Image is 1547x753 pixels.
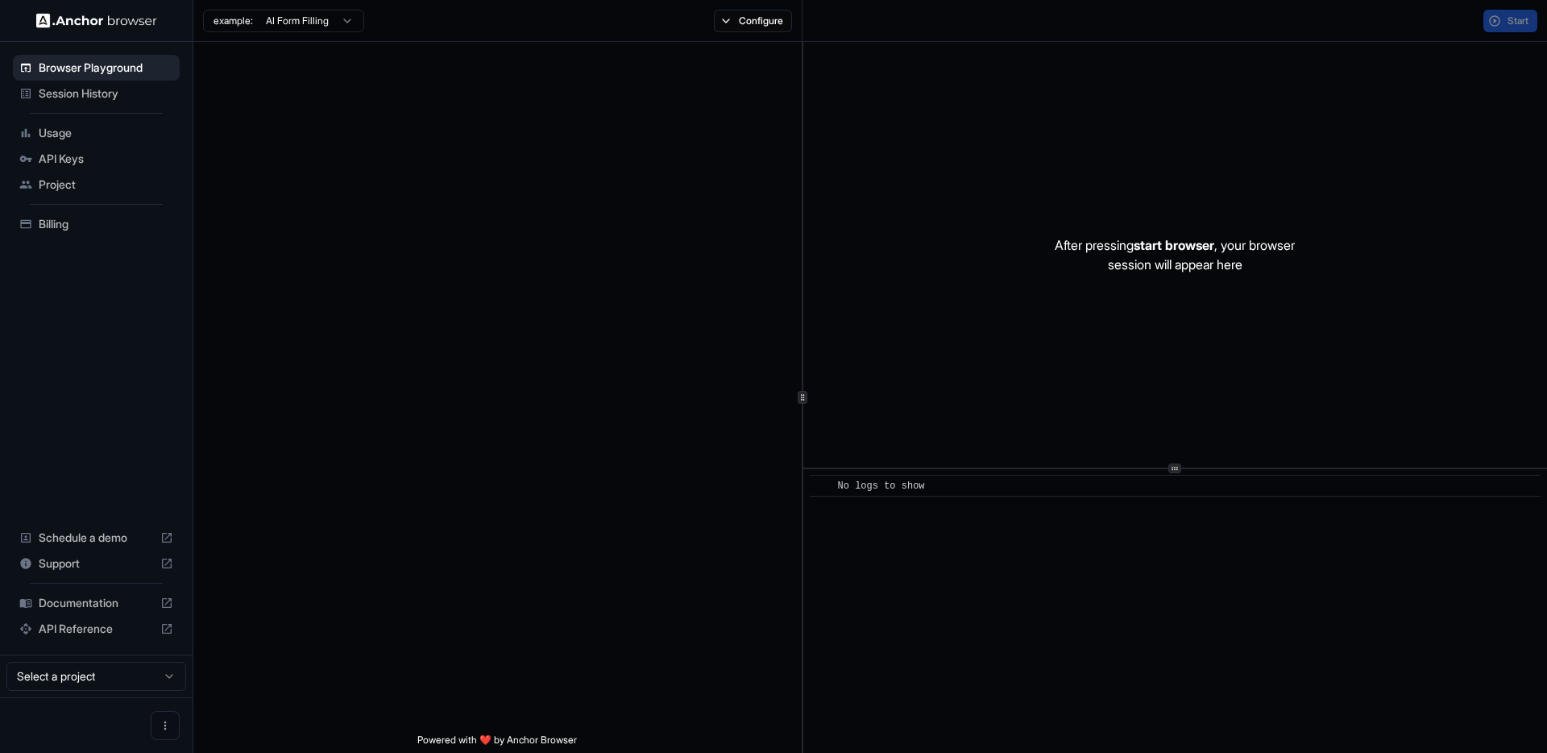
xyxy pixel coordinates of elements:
span: No logs to show [838,481,925,492]
span: Billing [39,216,173,232]
span: Browser Playground [39,60,173,76]
span: API Reference [39,621,154,637]
div: Documentation [13,590,180,616]
div: Billing [13,211,180,237]
span: ​ [818,478,826,494]
span: Support [39,555,154,572]
div: API Reference [13,616,180,642]
button: Configure [714,10,792,32]
div: Session History [13,81,180,106]
p: After pressing , your browser session will appear here [1055,235,1295,274]
span: Schedule a demo [39,530,154,546]
span: Powered with ❤️ by Anchor Browser [417,734,577,753]
div: Project [13,172,180,198]
img: Anchor Logo [36,13,157,28]
div: Browser Playground [13,55,180,81]
div: Usage [13,120,180,146]
div: API Keys [13,146,180,172]
button: Open menu [151,711,180,740]
span: Project [39,177,173,193]
span: Usage [39,125,173,141]
div: Schedule a demo [13,525,180,551]
span: API Keys [39,151,173,167]
span: example: [214,15,253,27]
span: Documentation [39,595,154,611]
div: Support [13,551,180,576]
span: Session History [39,85,173,102]
span: start browser [1134,237,1214,253]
